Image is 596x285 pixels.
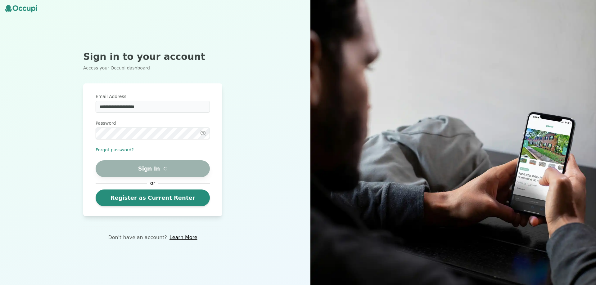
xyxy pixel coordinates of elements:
[96,189,210,206] a: Register as Current Renter
[147,180,158,187] span: or
[83,65,222,71] p: Access your Occupi dashboard
[169,234,197,241] a: Learn More
[96,147,134,153] button: Forgot password?
[96,93,210,100] label: Email Address
[108,234,167,241] p: Don't have an account?
[96,120,210,126] label: Password
[83,51,222,62] h2: Sign in to your account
